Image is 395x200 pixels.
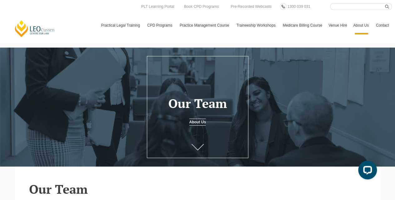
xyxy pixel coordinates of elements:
span: 1300 039 031 [287,4,310,9]
a: About Us [350,16,373,34]
a: CPD Programs [144,16,176,34]
a: 1300 039 031 [286,3,312,10]
a: Practice Management Course [176,16,233,34]
h2: Our Team [29,182,366,196]
iframe: LiveChat chat widget [353,158,379,184]
a: Pre-Recorded Webcasts [229,3,273,10]
a: Medicare Billing Course [279,16,325,34]
a: Practical Legal Training [98,16,144,34]
a: Contact [373,16,392,34]
a: [PERSON_NAME] Centre for Law [14,20,56,38]
a: Book CPD Programs [182,3,220,10]
a: Traineeship Workshops [233,16,279,34]
a: About Us [189,119,206,126]
a: Venue Hire [325,16,350,34]
a: PLT Learning Portal [140,3,176,10]
h1: Our Team [150,96,245,110]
